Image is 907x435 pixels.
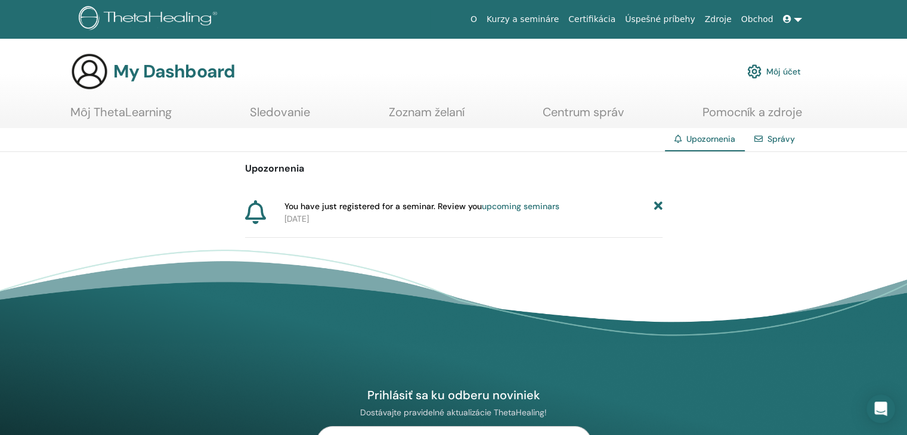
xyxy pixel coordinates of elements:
a: Môj ThetaLearning [70,105,172,128]
h3: My Dashboard [113,61,235,82]
p: Upozornenia [245,161,663,176]
a: upcoming seminars [482,201,559,212]
img: logo.png [79,6,221,33]
a: Zdroje [700,8,736,30]
a: Správy [767,133,795,144]
a: Môj účet [747,58,801,85]
img: generic-user-icon.jpg [70,52,109,91]
p: [DATE] [284,213,663,225]
a: O [466,8,482,30]
a: Zoznam želaní [389,105,465,128]
div: Open Intercom Messenger [866,394,895,423]
a: Sledovanie [250,105,310,128]
span: You have just registered for a seminar. Review you [284,200,559,213]
a: Centrum správ [543,105,624,128]
a: Certifikácia [564,8,620,30]
p: Dostávajte pravidelné aktualizácie ThetaHealing! [316,407,592,418]
a: Pomocník a zdroje [702,105,802,128]
a: Obchod [736,8,778,30]
a: Kurzy a semináre [482,8,564,30]
img: cog.svg [747,61,761,82]
span: Upozornenia [686,133,735,144]
a: Úspešné príbehy [620,8,699,30]
h4: Prihlásiť sa ku odberu noviniek [316,387,592,403]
